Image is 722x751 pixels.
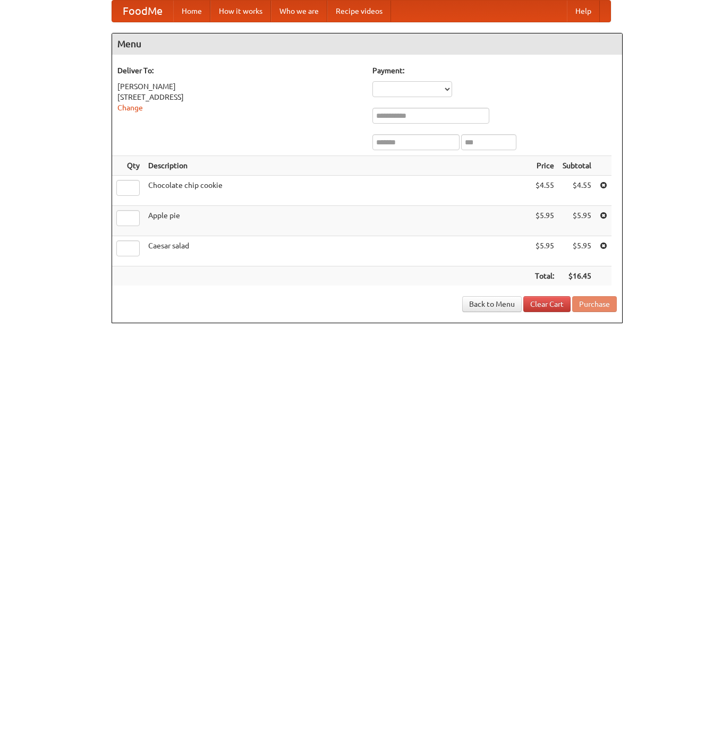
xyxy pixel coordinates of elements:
[558,206,596,236] td: $5.95
[531,236,558,266] td: $5.95
[112,156,144,176] th: Qty
[558,156,596,176] th: Subtotal
[572,296,617,312] button: Purchase
[271,1,327,22] a: Who we are
[531,156,558,176] th: Price
[117,81,362,92] div: [PERSON_NAME]
[531,266,558,286] th: Total:
[144,236,531,266] td: Caesar salad
[117,65,362,76] h5: Deliver To:
[523,296,571,312] a: Clear Cart
[558,266,596,286] th: $16.45
[144,206,531,236] td: Apple pie
[462,296,522,312] a: Back to Menu
[144,156,531,176] th: Description
[210,1,271,22] a: How it works
[531,206,558,236] td: $5.95
[558,236,596,266] td: $5.95
[531,176,558,206] td: $4.55
[117,92,362,102] div: [STREET_ADDRESS]
[173,1,210,22] a: Home
[558,176,596,206] td: $4.55
[567,1,600,22] a: Help
[112,1,173,22] a: FoodMe
[144,176,531,206] td: Chocolate chip cookie
[327,1,391,22] a: Recipe videos
[372,65,617,76] h5: Payment:
[117,103,143,112] a: Change
[112,33,622,55] h4: Menu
